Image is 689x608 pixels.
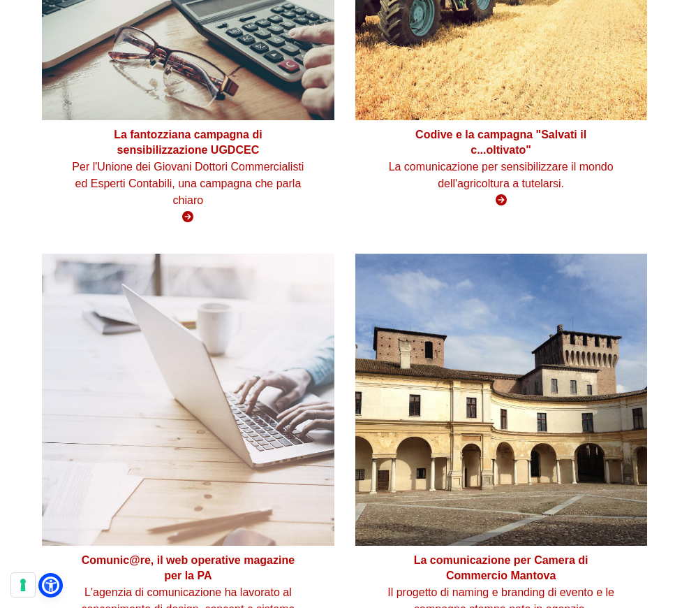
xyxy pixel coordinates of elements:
[82,554,295,581] strong: Comunic@re, il web operative magazine per la PA
[384,159,618,192] p: La comunicazione per sensibilizzare il mondo dell'agricoltura a tutelarsi.
[11,573,35,597] button: Le tue preferenze relative al consenso per le tecnologie di tracciamento
[414,554,588,581] strong: La comunicazione per Camera di Commercio Mantova
[415,129,586,156] strong: Codive e la campagna "Salvati il c...oltivato"
[114,129,262,156] strong: La fantozziana campagna di sensibilizzazione UGDCEC
[71,159,305,209] p: Per l'Unione dei Giovani Dottori Commercialisti ed Esperti Contabili, una campagna che parla chiaro
[42,577,59,594] a: Open Accessibility Menu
